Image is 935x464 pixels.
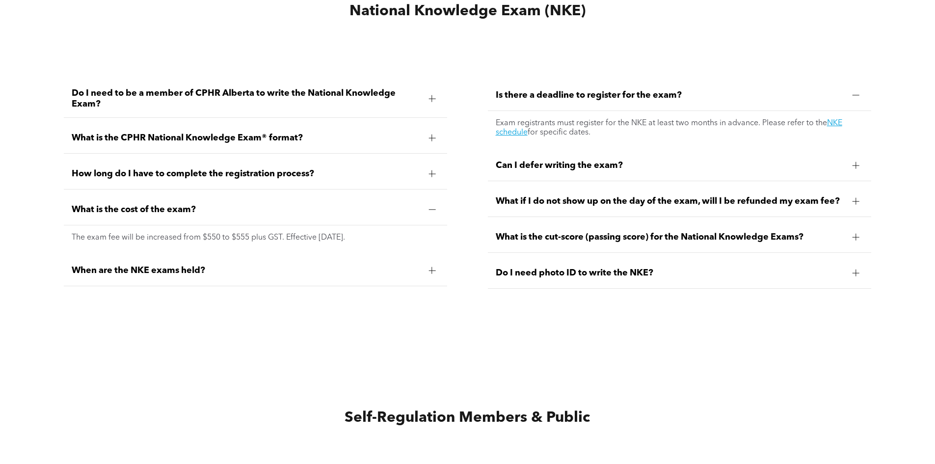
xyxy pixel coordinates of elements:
[496,232,845,243] span: What is the cut-score (passing score) for the National Knowledge Exams?
[72,265,421,276] span: When are the NKE exams held?
[496,119,863,137] p: Exam registrants must register for the NKE at least two months in advance. Please refer to the fo...
[349,4,586,19] span: National Knowledge Exam (NKE)
[72,233,439,243] p: The exam fee will be increased from $550 to $555 plus GST. Effective [DATE].
[72,133,421,143] span: What is the CPHR National Knowledge Exam® format?
[72,168,421,179] span: How long do I have to complete the registration process?
[72,204,421,215] span: What is the cost of the exam?
[345,410,590,425] span: Self-Regulation Members & Public
[496,268,845,278] span: Do I need photo ID to write the NKE?
[496,196,845,207] span: What if I do not show up on the day of the exam, will I be refunded my exam fee?
[72,88,421,109] span: Do I need to be a member of CPHR Alberta to write the National Knowledge Exam?
[496,160,845,171] span: Can I defer writing the exam?
[496,90,845,101] span: Is there a deadline to register for the exam?
[496,119,842,136] a: NKE schedule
